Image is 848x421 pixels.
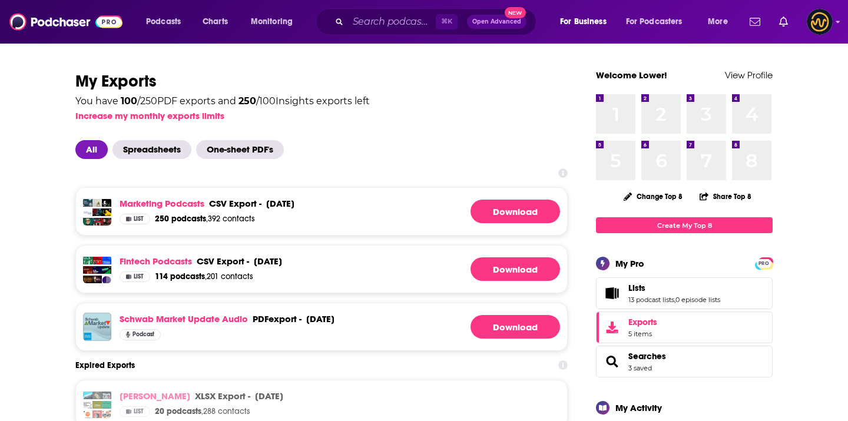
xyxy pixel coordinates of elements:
img: What the Fixed Ops?! (WTF?!) [92,218,102,227]
img: CMO School [92,199,102,208]
a: Marketing Podcasts [120,198,204,209]
span: csv [197,256,214,267]
img: Schwab Market Update Audio [83,313,111,341]
button: Increase my monthly exports limits [75,110,224,121]
a: Charts [195,12,235,31]
img: Worklife with Adam Grant [102,392,111,401]
button: Open AdvancedNew [467,15,526,29]
span: List [134,409,144,415]
button: open menu [138,12,196,31]
img: Fintech Corner [102,257,111,266]
span: List [134,274,144,280]
span: csv [209,198,227,209]
span: Open Advanced [472,19,521,25]
a: Create My Top 8 [596,217,773,233]
a: Fintech Podcasts [120,256,192,267]
a: View Profile [725,69,773,81]
span: Exports [600,319,624,336]
img: Coaching Real Leaders [83,401,92,410]
img: The Digital Dividend by Fasanara Capital [83,266,92,276]
span: One-sheet PDF's [196,140,284,159]
img: In Bitcoin We Trust: Ethereum, Blockchain, Cryptocurrency, Fintech Podcast [83,276,92,285]
span: 100 [121,95,137,107]
div: [DATE] [255,390,283,402]
span: 114 podcasts [155,271,205,281]
img: Termfrequenz: Online Marketing Podcasts zum Thema SEO / SEA / Affiliate Marketing / Social Market... [102,199,111,208]
img: CMO Masterclass [102,208,111,218]
button: Change Top 8 [617,189,690,204]
div: export - [197,256,249,267]
a: Show notifications dropdown [745,12,765,32]
img: At the Forefront: Fintech Conversations [92,266,102,276]
img: Fixable [102,410,111,420]
a: [PERSON_NAME] [120,390,190,402]
div: [DATE] [254,256,282,267]
span: List [134,216,144,222]
a: Welcome Lower! [596,69,667,81]
span: Charts [203,14,228,30]
img: Podchaser - Follow, Share and Rate Podcasts [9,11,122,33]
span: 250 [238,95,256,107]
img: The CEO’s Guide to Marketing [83,218,92,227]
p: [DATE] [306,313,334,324]
span: PRO [757,259,771,268]
span: Logged in as LowerStreet [807,9,833,35]
a: 20 podcasts,288 contacts [155,406,250,417]
a: Searches [628,351,666,362]
a: Schwab Market Update Audio [120,313,248,324]
a: Generating File [471,257,560,281]
img: Dave and Dharm DeMystify [102,276,111,285]
span: ⌘ K [436,14,458,29]
div: My Activity [615,402,662,413]
span: Podcast [132,332,154,337]
img: Wisdom From The Top with Guy Raz [83,392,92,401]
img: In Her Ellement [83,257,92,266]
img: Scouting for Growth [92,276,102,285]
img: User Profile [807,9,833,35]
a: Lists [628,283,720,293]
button: Share Top 8 [699,185,752,208]
span: For Podcasters [626,14,683,30]
button: open menu [700,12,743,31]
button: open menu [552,12,621,31]
img: Confessions of a Higher Ed CMO — with Jaime Hunt [102,218,111,227]
div: export - [209,198,261,209]
span: , [674,296,675,304]
span: New [505,7,526,18]
button: Spreadsheets [112,140,196,159]
span: 250 podcasts [155,214,206,224]
a: Download [471,315,560,339]
span: All [75,140,108,159]
button: open menu [243,12,308,31]
span: Lists [628,283,645,293]
span: For Business [560,14,607,30]
span: 5 items [628,330,657,338]
img: Without Fail [92,410,102,420]
button: One-sheet PDF's [196,140,289,159]
span: xlsx [195,390,216,402]
div: export - [195,390,250,402]
div: Search podcasts, credits, & more... [327,8,548,35]
a: 0 episode lists [675,296,720,304]
span: 20 podcasts [155,406,201,416]
img: How I Built This with Guy Raz [92,392,102,401]
span: Spreadsheets [112,140,191,159]
a: Searches [600,353,624,370]
h1: My Exports [75,71,568,92]
img: Thinking Caps [92,208,102,218]
input: Search podcasts, credits, & more... [348,12,436,31]
div: [DATE] [266,198,294,209]
h3: Expired Exports [75,360,135,370]
span: Searches [596,346,773,377]
div: You have / 250 PDF exports and / 100 Insights exports left [75,97,370,106]
span: More [708,14,728,30]
img: David Asen Marketing Podcast - Online Marketing | SEO | Geld verdienen im Internet [83,208,92,218]
button: open menu [618,12,700,31]
span: Monitoring [251,14,293,30]
img: Crucible Moments [102,401,111,410]
span: Lists [596,277,773,309]
a: Generating File [471,200,560,223]
span: Exports [628,317,657,327]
